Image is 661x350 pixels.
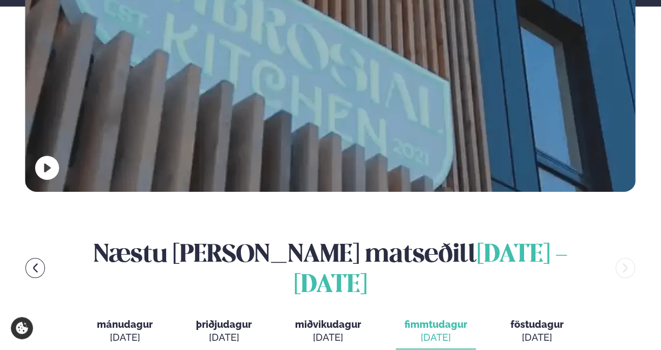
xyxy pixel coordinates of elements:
[11,317,33,339] a: Cookie settings
[196,319,252,330] span: þriðjudagur
[88,314,161,349] button: mánudagur [DATE]
[511,331,564,344] div: [DATE]
[286,314,370,349] button: miðvikudagur [DATE]
[187,314,260,349] button: þriðjudagur [DATE]
[396,314,476,349] button: fimmtudagur [DATE]
[295,331,361,344] div: [DATE]
[295,319,361,330] span: miðvikudagur
[58,235,602,301] h2: Næstu [PERSON_NAME] matseðill
[616,258,635,278] button: menu-btn-right
[294,243,567,297] span: [DATE] - [DATE]
[25,258,45,278] button: menu-btn-left
[404,331,467,344] div: [DATE]
[97,319,153,330] span: mánudagur
[97,331,153,344] div: [DATE]
[404,319,467,330] span: fimmtudagur
[502,314,572,349] button: föstudagur [DATE]
[511,319,564,330] span: föstudagur
[196,331,252,344] div: [DATE]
